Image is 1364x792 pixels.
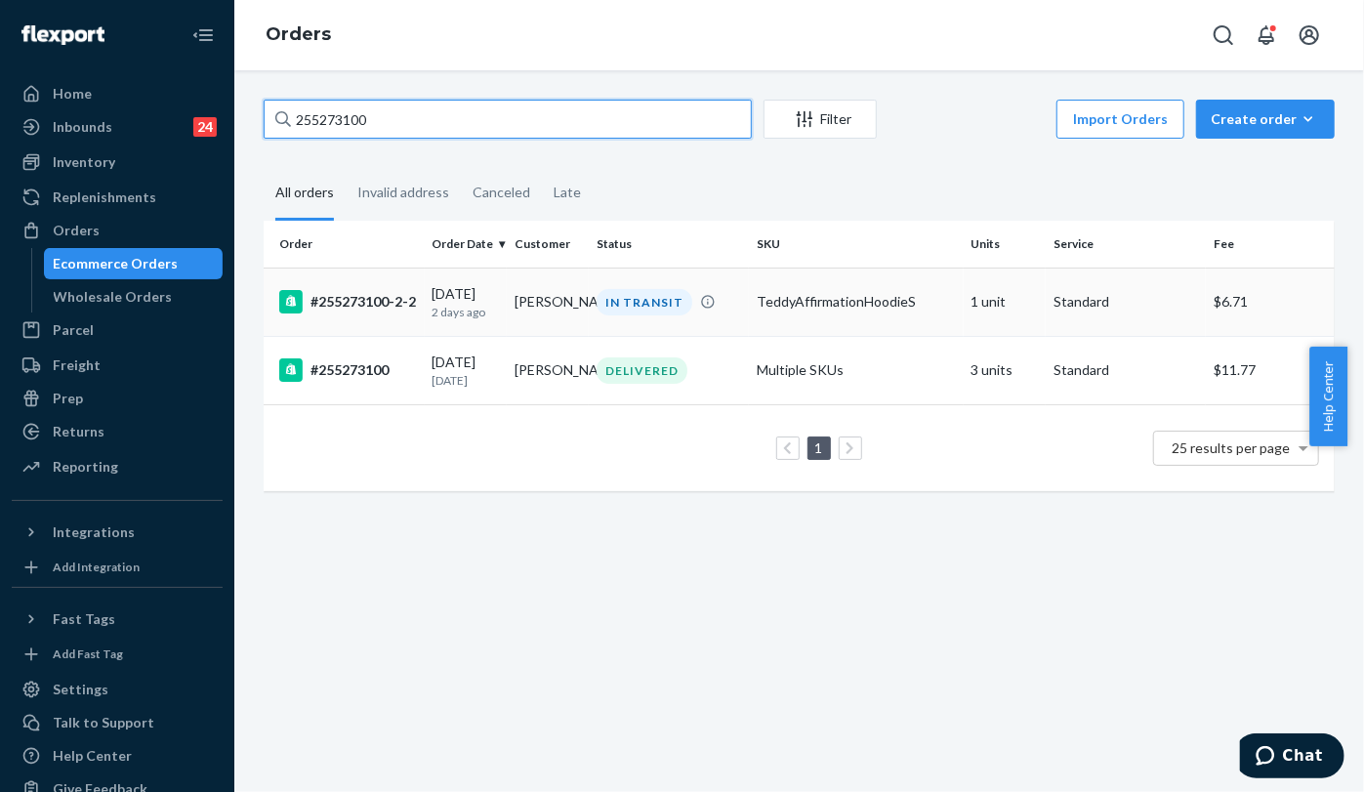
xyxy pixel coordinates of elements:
[53,389,83,408] div: Prep
[184,16,223,55] button: Close Navigation
[507,336,589,404] td: [PERSON_NAME]
[757,292,955,312] div: TeddyAffirmationHoodieS
[53,117,112,137] div: Inbounds
[12,604,223,635] button: Fast Tags
[264,100,752,139] input: Search orders
[53,713,154,732] div: Talk to Support
[266,23,331,45] a: Orders
[53,522,135,542] div: Integrations
[964,268,1046,336] td: 1 unit
[433,284,499,320] div: [DATE]
[53,84,92,104] div: Home
[44,281,224,313] a: Wholesale Orders
[53,559,140,575] div: Add Integration
[433,372,499,389] p: [DATE]
[53,152,115,172] div: Inventory
[433,304,499,320] p: 2 days ago
[21,25,104,45] img: Flexport logo
[1206,221,1335,268] th: Fee
[1211,109,1320,129] div: Create order
[749,336,963,404] td: Multiple SKUs
[1240,733,1344,782] iframe: Opens a widget where you can chat to one of our agents
[357,167,449,218] div: Invalid address
[433,353,499,389] div: [DATE]
[1206,268,1335,336] td: $6.71
[53,320,94,340] div: Parcel
[1046,221,1207,268] th: Service
[275,167,334,221] div: All orders
[1309,347,1347,446] button: Help Center
[250,7,347,63] ol: breadcrumbs
[764,100,877,139] button: Filter
[12,146,223,178] a: Inventory
[765,109,876,129] div: Filter
[811,439,827,456] a: Page 1 is your current page
[964,221,1046,268] th: Units
[53,355,101,375] div: Freight
[12,78,223,109] a: Home
[54,254,179,273] div: Ecommerce Orders
[12,383,223,414] a: Prep
[1290,16,1329,55] button: Open account menu
[53,746,132,766] div: Help Center
[12,416,223,447] a: Returns
[1204,16,1243,55] button: Open Search Box
[964,336,1046,404] td: 3 units
[1206,336,1335,404] td: $11.77
[473,167,530,218] div: Canceled
[749,221,963,268] th: SKU
[425,221,507,268] th: Order Date
[53,188,156,207] div: Replenishments
[53,646,123,662] div: Add Fast Tag
[1056,100,1184,139] button: Import Orders
[12,556,223,579] a: Add Integration
[193,117,217,137] div: 24
[507,268,589,336] td: [PERSON_NAME]
[12,517,223,548] button: Integrations
[44,248,224,279] a: Ecommerce Orders
[12,182,223,213] a: Replenishments
[597,289,692,315] div: IN TRANSIT
[53,422,104,441] div: Returns
[1054,360,1199,380] p: Standard
[12,314,223,346] a: Parcel
[12,451,223,482] a: Reporting
[264,221,425,268] th: Order
[279,290,417,313] div: #255273100-2-2
[12,643,223,666] a: Add Fast Tag
[597,357,687,384] div: DELIVERED
[589,221,750,268] th: Status
[12,707,223,738] button: Talk to Support
[12,350,223,381] a: Freight
[53,609,115,629] div: Fast Tags
[12,215,223,246] a: Orders
[1247,16,1286,55] button: Open notifications
[1196,100,1335,139] button: Create order
[12,111,223,143] a: Inbounds24
[515,235,581,252] div: Customer
[1173,439,1291,456] span: 25 results per page
[12,674,223,705] a: Settings
[554,167,581,218] div: Late
[54,287,173,307] div: Wholesale Orders
[1054,292,1199,312] p: Standard
[53,457,118,477] div: Reporting
[53,680,108,699] div: Settings
[279,358,417,382] div: #255273100
[53,221,100,240] div: Orders
[12,740,223,771] a: Help Center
